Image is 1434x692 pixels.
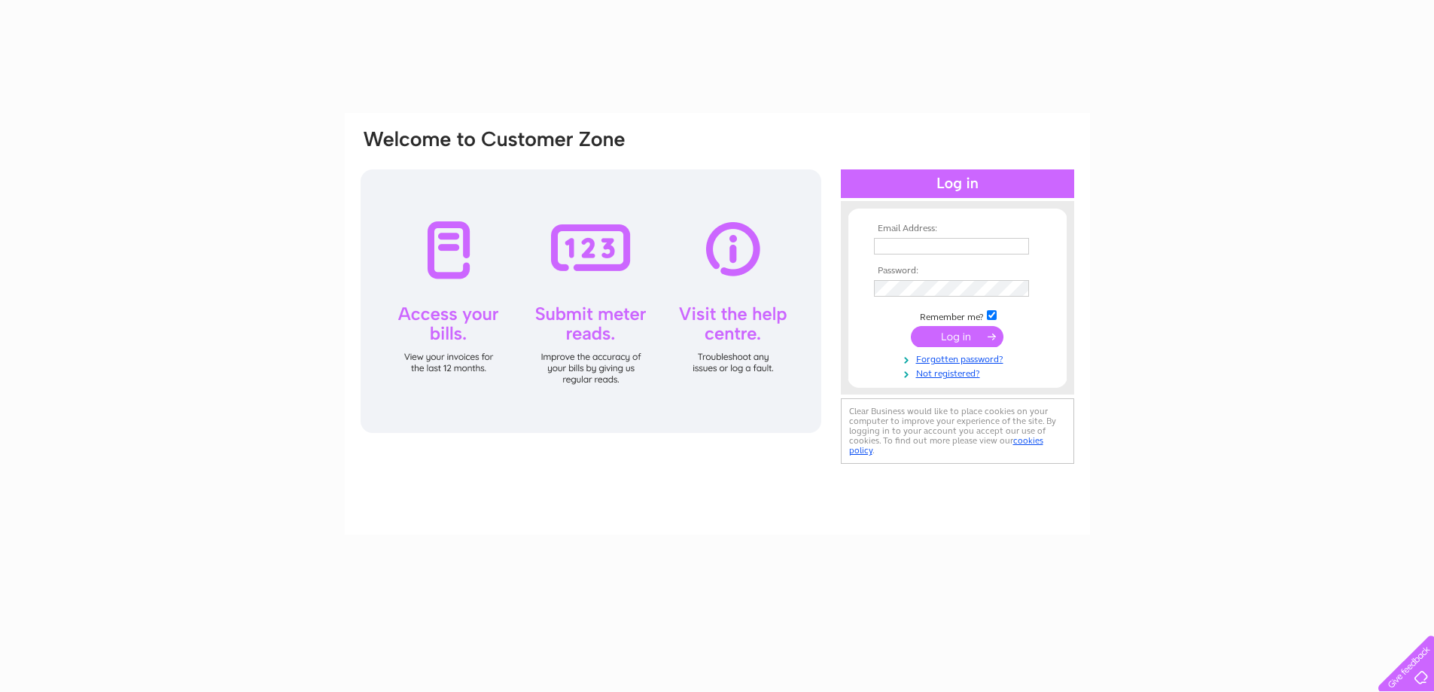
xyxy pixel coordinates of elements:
[849,435,1043,456] a: cookies policy
[870,266,1045,276] th: Password:
[870,308,1045,323] td: Remember me?
[841,398,1074,464] div: Clear Business would like to place cookies on your computer to improve your experience of the sit...
[874,365,1045,380] a: Not registered?
[911,326,1003,347] input: Submit
[870,224,1045,234] th: Email Address:
[874,351,1045,365] a: Forgotten password?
